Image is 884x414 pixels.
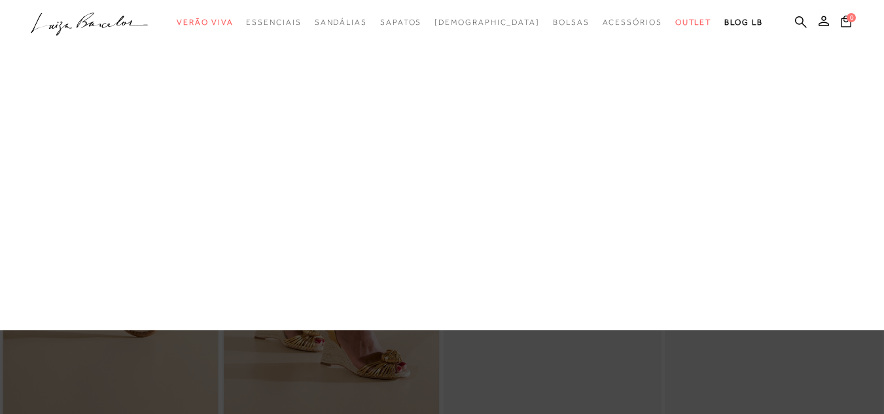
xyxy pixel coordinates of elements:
[603,10,662,35] a: categoryNavScreenReaderText
[246,10,301,35] a: categoryNavScreenReaderText
[675,18,712,27] span: Outlet
[553,10,590,35] a: categoryNavScreenReaderText
[177,10,233,35] a: categoryNavScreenReaderText
[724,10,762,35] a: BLOG LB
[675,10,712,35] a: categoryNavScreenReaderText
[315,10,367,35] a: categoryNavScreenReaderText
[315,18,367,27] span: Sandálias
[246,18,301,27] span: Essenciais
[724,18,762,27] span: BLOG LB
[553,18,590,27] span: Bolsas
[380,18,421,27] span: Sapatos
[603,18,662,27] span: Acessórios
[380,10,421,35] a: categoryNavScreenReaderText
[434,18,540,27] span: [DEMOGRAPHIC_DATA]
[847,13,856,22] span: 0
[434,10,540,35] a: noSubCategoriesText
[177,18,233,27] span: Verão Viva
[837,14,855,32] button: 0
